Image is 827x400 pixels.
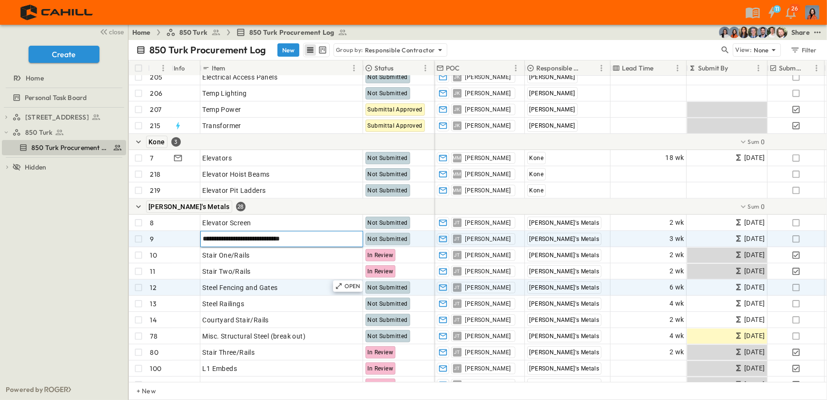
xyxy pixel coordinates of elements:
span: [PERSON_NAME] [465,106,511,113]
p: 13 [150,299,157,309]
p: Sum [748,202,759,210]
p: 12 [150,283,157,292]
img: Daniel Esposito (desposito@cahill-sf.com) [776,27,788,38]
p: Submitted? [779,63,801,73]
img: Stephanie McNeill (smcneill@cahill-sf.com) [729,27,740,38]
span: Elevator Pit Ladders [203,186,266,195]
span: [DATE] [744,250,765,260]
p: 10 [150,250,157,260]
span: 4 wk [669,330,684,341]
span: Not Submitted [368,220,408,226]
button: Menu [811,62,822,74]
span: 850 Turk Procurement Log [31,143,109,152]
button: Menu [753,62,764,74]
p: 11 [150,267,155,276]
span: L1 Embeds [203,364,237,373]
div: # [148,60,172,76]
img: Casey Kasten (ckasten@cahill-sf.com) [757,27,768,38]
span: 4 wk [669,298,684,309]
div: Personal Task Boardtest [2,90,126,105]
span: [PERSON_NAME] [530,90,575,97]
button: row view [305,44,316,56]
span: close [109,27,124,37]
span: In Review [368,252,394,259]
span: Temp Lighting [203,89,247,98]
span: 850 Turk [179,28,207,37]
span: 2 wk [669,347,684,358]
span: In Review [368,268,394,275]
span: [DATE] [744,298,765,309]
span: 2 wk [669,314,684,325]
p: 101 [150,380,160,390]
span: Personal Task Board [25,93,87,102]
span: Not Submitted [368,333,408,340]
p: Item [212,63,226,73]
span: JT [454,287,460,288]
span: JT [454,222,460,223]
span: [PERSON_NAME]'s Metals [530,365,600,372]
span: JT [454,368,460,369]
p: 80 [150,348,158,357]
span: 6 wk [669,282,684,293]
span: JT [454,303,460,304]
p: 206 [150,89,163,98]
button: Sort [803,63,814,73]
span: Elevator Hoist Beams [203,170,270,179]
span: 18 wk [666,152,684,163]
span: [DATE] [744,152,765,163]
span: [DATE] [744,217,765,228]
p: None [754,45,769,55]
div: table view [303,43,330,57]
span: 2 wk [669,217,684,228]
p: Responsible Contractor [365,45,435,55]
span: Submittal Approved [368,106,423,113]
p: 215 [150,121,161,130]
span: Kone [530,171,544,178]
span: 2 wk [669,250,684,260]
a: 850 Turk Procurement Log [2,141,124,154]
a: [STREET_ADDRESS] [12,110,124,124]
button: Sort [730,63,741,73]
p: 78 [150,331,158,341]
span: Not Submitted [368,155,408,161]
span: JK [454,125,460,126]
button: New [277,43,299,57]
span: [PERSON_NAME]'s Metals [148,203,230,210]
span: [DATE] [744,233,765,244]
span: [PERSON_NAME] [465,349,511,356]
a: 850 Turk [166,28,221,37]
p: 218 [150,170,161,179]
button: Sort [395,63,406,73]
div: Share [791,28,810,37]
span: Steel Fencing and Gates [203,283,278,292]
button: kanban view [316,44,328,56]
span: Kone [148,138,165,146]
button: Menu [348,62,360,74]
p: + New [137,386,142,396]
span: [PERSON_NAME] [465,90,511,97]
p: Responsible Contractor [536,63,583,73]
span: [PERSON_NAME] [465,235,511,243]
span: [PERSON_NAME]'s Metals [530,284,600,291]
span: [DATE] [744,330,765,341]
p: 8 [150,218,154,228]
span: Courtyard Stair/Rails [203,315,269,325]
button: Sort [656,63,666,73]
span: [PERSON_NAME] [465,187,511,194]
span: 850 Turk Procurement Log [249,28,334,37]
div: Info [174,55,185,81]
span: [PERSON_NAME] [465,268,511,275]
a: Home [2,71,124,85]
div: 850 Turk Procurement Logtest [2,140,126,155]
p: 7 [150,153,154,163]
span: [PERSON_NAME] [465,122,511,130]
button: Menu [158,62,169,74]
span: JT [454,320,460,320]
